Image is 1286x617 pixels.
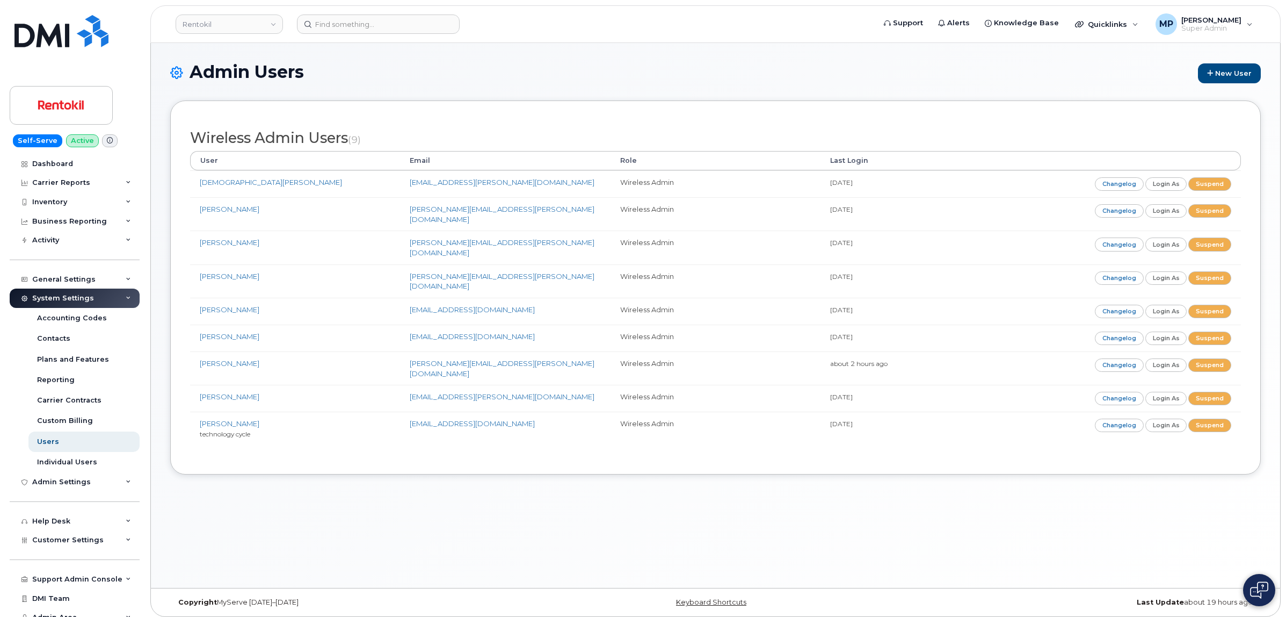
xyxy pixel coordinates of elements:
small: [DATE] [830,420,853,428]
td: Wireless Admin [611,170,820,197]
a: [PERSON_NAME] [200,305,259,314]
a: [PERSON_NAME][EMAIL_ADDRESS][PERSON_NAME][DOMAIN_NAME] [410,272,594,291]
a: Changelog [1095,271,1144,285]
small: [DATE] [830,393,853,401]
a: [PERSON_NAME] [200,272,259,281]
a: [PERSON_NAME][EMAIL_ADDRESS][PERSON_NAME][DOMAIN_NAME] [410,238,594,257]
strong: Last Update [1137,598,1184,606]
a: [PERSON_NAME] [200,419,259,428]
a: Changelog [1095,419,1144,432]
a: Suspend [1188,238,1231,251]
h1: Admin Users [170,62,1261,83]
a: [EMAIL_ADDRESS][DOMAIN_NAME] [410,332,535,341]
a: Suspend [1188,419,1231,432]
a: Login as [1145,238,1187,251]
h2: Wireless Admin Users [190,130,1241,146]
a: [EMAIL_ADDRESS][PERSON_NAME][DOMAIN_NAME] [410,178,594,186]
a: [PERSON_NAME] [200,205,259,213]
a: Suspend [1188,358,1231,372]
small: [DATE] [830,239,853,247]
a: Suspend [1188,177,1231,191]
a: [EMAIL_ADDRESS][PERSON_NAME][DOMAIN_NAME] [410,392,594,401]
div: MyServe [DATE]–[DATE] [170,598,534,607]
div: about 19 hours ago [897,598,1261,607]
a: Suspend [1188,305,1231,318]
a: Login as [1145,358,1187,372]
small: [DATE] [830,205,853,213]
a: [PERSON_NAME] [200,332,259,341]
td: Wireless Admin [611,351,820,385]
th: User [190,151,400,170]
a: [DEMOGRAPHIC_DATA][PERSON_NAME] [200,178,342,186]
a: Login as [1145,305,1187,318]
a: Login as [1145,419,1187,432]
small: about 2 hours ago [830,360,888,368]
th: Role [611,151,820,170]
td: Wireless Admin [611,298,820,325]
td: Wireless Admin [611,325,820,351]
th: Last Login [820,151,1030,170]
a: Changelog [1095,392,1144,405]
small: [DATE] [830,333,853,341]
a: Login as [1145,271,1187,285]
a: Suspend [1188,392,1231,405]
td: Wireless Admin [611,197,820,231]
a: [EMAIL_ADDRESS][DOMAIN_NAME] [410,419,535,428]
a: [PERSON_NAME] [200,392,259,401]
a: [PERSON_NAME] [200,359,259,368]
a: [PERSON_NAME] [200,238,259,247]
a: Changelog [1095,358,1144,372]
small: [DATE] [830,272,853,281]
a: [PERSON_NAME][EMAIL_ADDRESS][PERSON_NAME][DOMAIN_NAME] [410,359,594,378]
td: Wireless Admin [611,264,820,298]
small: (9) [348,134,361,145]
a: Changelog [1095,332,1144,345]
a: Changelog [1095,177,1144,191]
td: Wireless Admin [611,412,820,445]
td: Wireless Admin [611,385,820,412]
a: New User [1198,63,1261,83]
strong: Copyright [178,598,217,606]
td: Wireless Admin [611,231,820,264]
a: Login as [1145,177,1187,191]
small: technology cycle [200,430,250,438]
a: [PERSON_NAME][EMAIL_ADDRESS][PERSON_NAME][DOMAIN_NAME] [410,205,594,224]
a: Changelog [1095,204,1144,218]
a: Login as [1145,332,1187,345]
small: [DATE] [830,306,853,314]
small: [DATE] [830,178,853,186]
a: Login as [1145,204,1187,218]
a: Changelog [1095,305,1144,318]
a: Keyboard Shortcuts [676,598,746,606]
img: Open chat [1250,582,1268,599]
a: Suspend [1188,271,1231,285]
th: Email [400,151,610,170]
a: Login as [1145,392,1187,405]
a: Suspend [1188,204,1231,218]
a: Suspend [1188,332,1231,345]
a: Changelog [1095,238,1144,251]
a: [EMAIL_ADDRESS][DOMAIN_NAME] [410,305,535,314]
